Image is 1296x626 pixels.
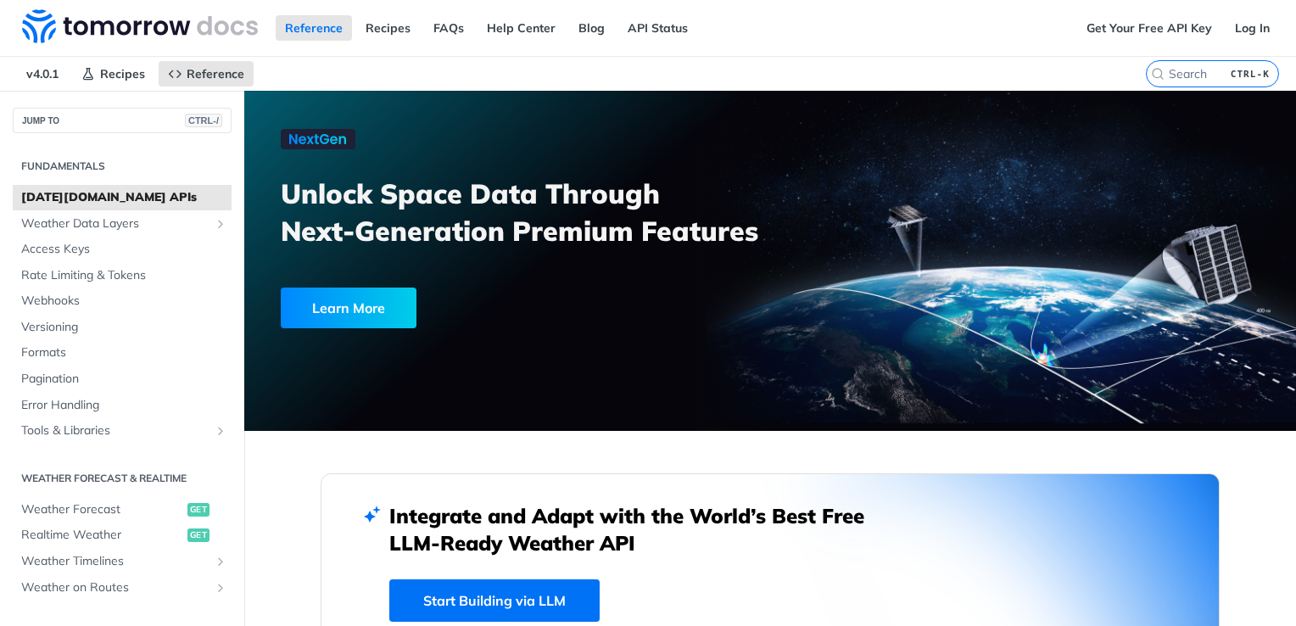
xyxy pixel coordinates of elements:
span: CTRL-/ [185,114,222,127]
button: Show subpages for Weather on Routes [214,581,227,595]
span: [DATE][DOMAIN_NAME] APIs [21,189,227,206]
h2: Fundamentals [13,159,232,174]
a: Weather Forecastget [13,497,232,523]
h3: Unlock Space Data Through Next-Generation Premium Features [281,175,789,249]
a: Get Your Free API Key [1077,15,1221,41]
a: Reference [276,15,352,41]
span: Weather on Routes [21,579,209,596]
span: Tools & Libraries [21,422,209,439]
kbd: CTRL-K [1226,65,1274,82]
a: Pagination [13,366,232,392]
a: Formats [13,340,232,366]
a: Weather Data LayersShow subpages for Weather Data Layers [13,211,232,237]
span: Realtime Weather [21,527,183,544]
a: Recipes [72,61,154,87]
a: Blog [569,15,614,41]
span: get [187,503,209,517]
span: Recipes [100,66,145,81]
span: Error Handling [21,397,227,414]
a: Access Keys [13,237,232,262]
span: Weather Data Layers [21,215,209,232]
h2: Integrate and Adapt with the World’s Best Free LLM-Ready Weather API [389,502,890,556]
a: FAQs [424,15,473,41]
a: Weather on RoutesShow subpages for Weather on Routes [13,575,232,601]
a: Versioning [13,315,232,340]
span: Rate Limiting & Tokens [21,267,227,284]
div: Learn More [281,288,416,328]
a: Reference [159,61,254,87]
a: [DATE][DOMAIN_NAME] APIs [13,185,232,210]
a: Error Handling [13,393,232,418]
button: Show subpages for Weather Data Layers [214,217,227,231]
a: Help Center [478,15,565,41]
svg: Search [1151,67,1165,81]
a: Rate Limiting & Tokens [13,263,232,288]
a: Realtime Weatherget [13,523,232,548]
span: v4.0.1 [17,61,68,87]
span: Access Keys [21,241,227,258]
a: Recipes [356,15,420,41]
span: Pagination [21,371,227,388]
span: Weather Timelines [21,553,209,570]
span: Webhooks [21,293,227,310]
span: Reference [187,66,244,81]
a: Weather TimelinesShow subpages for Weather Timelines [13,549,232,574]
span: Versioning [21,319,227,336]
button: Show subpages for Weather Timelines [214,555,227,568]
a: Webhooks [13,288,232,314]
img: NextGen [281,129,355,149]
img: Tomorrow.io Weather API Docs [22,9,258,43]
a: API Status [618,15,697,41]
a: Learn More [281,288,687,328]
a: Tools & LibrariesShow subpages for Tools & Libraries [13,418,232,444]
button: Show subpages for Tools & Libraries [214,424,227,438]
a: Log In [1226,15,1279,41]
span: Weather Forecast [21,501,183,518]
span: get [187,528,209,542]
button: JUMP TOCTRL-/ [13,108,232,133]
h2: Weather Forecast & realtime [13,471,232,486]
span: Formats [21,344,227,361]
a: Start Building via LLM [389,579,600,622]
